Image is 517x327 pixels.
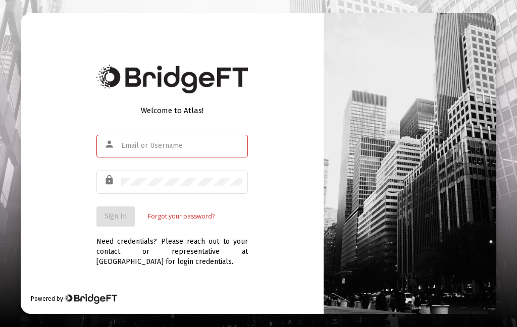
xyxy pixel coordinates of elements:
[121,142,242,150] input: Email or Username
[148,211,215,222] a: Forgot your password?
[64,294,117,304] img: Bridge Financial Technology Logo
[96,206,135,227] button: Sign In
[105,212,127,221] span: Sign In
[31,294,117,304] div: Powered by
[96,105,248,116] div: Welcome to Atlas!
[96,227,248,267] div: Need credentials? Please reach out to your contact or representative at [GEOGRAPHIC_DATA] for log...
[96,65,248,93] img: Bridge Financial Technology Logo
[104,138,116,150] mat-icon: person
[104,174,116,186] mat-icon: lock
